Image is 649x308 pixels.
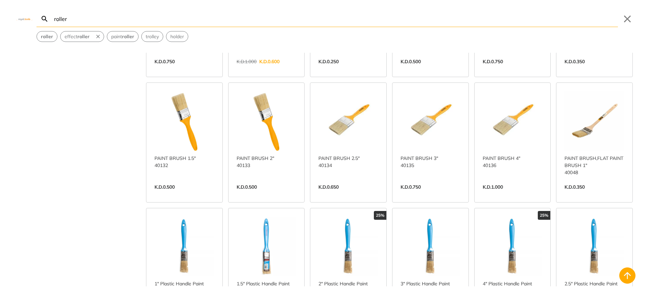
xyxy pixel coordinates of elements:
button: Select suggestion: trolley [142,31,163,42]
span: effect [65,33,90,40]
svg: Search [41,15,49,23]
button: Back to top [619,267,635,284]
button: Select suggestion: paint roller [107,31,138,42]
div: 25% [538,211,550,220]
strong: roller [122,33,134,40]
div: Suggestion: trolley [141,31,163,42]
span: trolley [146,33,159,40]
div: Suggestion: holder [166,31,188,42]
div: Suggestion: paint roller [107,31,139,42]
svg: Back to top [622,270,633,281]
button: Close [622,14,633,24]
button: Select suggestion: holder [166,31,188,42]
button: Select suggestion: effect roller [61,31,94,42]
div: Suggestion: roller [37,31,57,42]
button: Remove suggestion: effect roller [94,31,104,42]
button: Select suggestion: roller [37,31,57,42]
div: Suggestion: effect roller [60,31,104,42]
span: paint [111,33,134,40]
svg: Remove suggestion: effect roller [95,33,101,40]
strong: roller [77,33,90,40]
input: Search… [53,11,618,27]
img: Close [16,17,32,20]
strong: roller [41,33,53,40]
div: 25% [374,211,386,220]
span: holder [170,33,184,40]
